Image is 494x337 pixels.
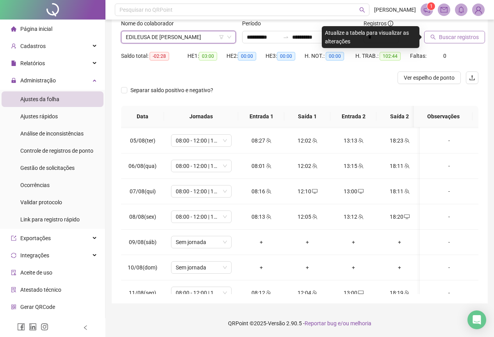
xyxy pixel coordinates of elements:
[469,75,475,81] span: upload
[383,263,416,272] div: +
[383,187,416,196] div: 18:11
[374,5,416,14] span: [PERSON_NAME]
[20,269,52,276] span: Aceite de uso
[176,236,227,248] span: Sem jornada
[311,138,317,143] span: team
[244,263,278,272] div: +
[164,106,238,127] th: Jornadas
[244,136,278,145] div: 08:27
[283,34,289,40] span: to
[20,199,62,205] span: Validar protocolo
[355,52,410,61] div: H. TRAB.:
[129,239,157,245] span: 09/08(sáb)
[426,162,472,170] div: -
[283,34,289,40] span: swap-right
[403,138,410,143] span: team
[121,106,164,127] th: Data
[130,188,156,194] span: 07/08(qui)
[20,235,51,241] span: Exportações
[265,163,271,169] span: team
[244,187,278,196] div: 08:16
[337,187,370,196] div: 13:00
[11,235,16,241] span: export
[443,53,446,59] span: 0
[176,160,227,172] span: 08:00 - 12:00 | 13:00 - 18:00
[337,212,370,221] div: 13:12
[244,212,278,221] div: 08:13
[150,52,169,61] span: -02:28
[403,189,410,194] span: team
[244,289,278,297] div: 08:12
[410,53,428,59] span: Faltas:
[128,163,157,169] span: 06/08(qua)
[268,320,285,326] span: Versão
[305,52,355,61] div: H. NOT.:
[291,162,324,170] div: 12:02
[219,35,224,39] span: filter
[121,19,179,28] label: Nome do colaborador
[20,148,93,154] span: Controle de registros de ponto
[242,19,266,28] label: Período
[440,6,448,13] span: mail
[41,323,48,331] span: instagram
[176,287,227,299] span: 08:00 - 12:00 | 13:00 - 18:00
[403,163,410,169] span: team
[20,96,59,102] span: Ajustes da folha
[130,137,155,144] span: 05/08(ter)
[383,136,416,145] div: 18:23
[11,287,16,292] span: solution
[423,6,430,13] span: notification
[426,187,472,196] div: -
[277,52,295,61] span: 00:00
[357,138,364,143] span: team
[238,52,256,61] span: 00:00
[226,52,266,61] div: HE 2:
[458,6,465,13] span: bell
[176,211,227,223] span: 08:00 - 12:00 | 13:00 - 17:00
[291,263,324,272] div: +
[20,216,80,223] span: Link para registro rápido
[284,106,330,127] th: Saída 1
[357,189,364,194] span: desktop
[426,136,472,145] div: -
[11,270,16,275] span: audit
[128,264,157,271] span: 10/08(dom)
[20,130,84,137] span: Análise de inconsistências
[467,310,486,329] div: Open Intercom Messenger
[322,26,419,48] div: Atualize a tabela para visualizar as alterações
[11,253,16,258] span: sync
[398,71,461,84] button: Ver espelho de ponto
[121,52,187,61] div: Saldo total:
[187,52,226,61] div: HE 1:
[127,86,216,95] span: Separar saldo positivo e negativo?
[291,289,324,297] div: 12:04
[265,189,271,194] span: team
[330,106,376,127] th: Entrada 2
[311,290,317,296] span: team
[129,214,156,220] span: 08/08(sex)
[403,290,410,296] span: team
[265,290,271,296] span: team
[364,19,393,28] span: Registros
[176,262,227,273] span: Sem jornada
[326,52,344,61] span: 00:00
[176,185,227,197] span: 08:00 - 12:00 | 13:00 - 18:00
[404,73,455,82] span: Ver espelho de ponto
[473,4,484,16] img: 93495
[11,304,16,310] span: qrcode
[20,182,50,188] span: Ocorrências
[20,26,52,32] span: Página inicial
[199,52,217,61] span: 03:00
[427,2,435,10] sup: 1
[337,263,370,272] div: +
[11,61,16,66] span: file
[311,163,317,169] span: team
[337,289,370,297] div: 13:00
[359,7,365,13] span: search
[420,112,466,121] span: Observações
[176,135,227,146] span: 08:00 - 12:00 | 13:00 - 18:00
[426,238,472,246] div: -
[383,238,416,246] div: +
[266,52,305,61] div: HE 3:
[424,31,485,43] button: Buscar registros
